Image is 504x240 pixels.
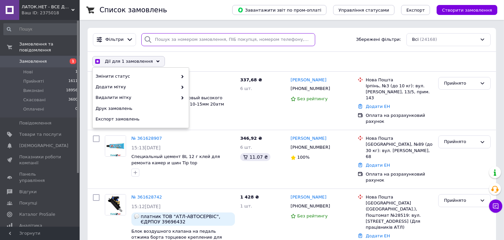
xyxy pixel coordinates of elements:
[412,37,419,43] span: Всі
[444,138,477,145] div: Прийнято
[240,153,270,161] div: 11.07 ₴
[22,4,71,10] span: ЛАТОК.НЕТ - ВСЕ ДЛЯ ШИНОМОНТАЖУ
[240,145,252,150] span: 6 шт.
[406,8,425,13] span: Експорт
[22,10,80,16] div: Ваш ID: 2375018
[366,83,433,101] div: Ірпінь, №3 (до 10 кг): вул. [PERSON_NAME], 13/5, прим. 143
[240,86,252,91] span: 6 шт.
[366,104,390,109] a: Додати ЕН
[19,143,68,149] span: [DEMOGRAPHIC_DATA]
[297,96,328,101] span: Без рейтингу
[96,73,178,79] span: Змінити статус
[291,77,326,83] a: [PERSON_NAME]
[240,195,259,200] span: 1 428 ₴
[131,204,161,209] span: 15:12[DATE]
[19,58,47,64] span: Замовлення
[291,135,326,142] a: [PERSON_NAME]
[75,106,78,112] span: 0
[19,171,61,183] span: Панель управління
[134,214,139,219] img: :speech_balloon:
[291,194,326,200] a: [PERSON_NAME]
[356,37,401,43] span: Збережені фільтри:
[366,233,390,238] a: Додати ЕН
[289,202,331,210] div: [PHONE_NUMBER]
[19,223,42,229] span: Аналітика
[289,84,331,93] div: [PHONE_NUMBER]
[366,200,433,230] div: [GEOGRAPHIC_DATA] ([GEOGRAPHIC_DATA].), Поштомат №28519: вул. [STREET_ADDRESS] (Для працівників АТЛ)
[238,7,321,13] span: Завантажити звіт по пром-оплаті
[489,200,502,213] button: Чат з покупцем
[131,136,162,141] a: № 361628907
[366,141,433,160] div: [GEOGRAPHIC_DATA], №89 (до 30 кг): вул. [PERSON_NAME], 68
[401,5,430,15] button: Експорт
[141,33,315,46] input: Пошук за номером замовлення, ПІБ покупця, номером телефону, Email, номером накладної
[420,37,437,42] span: (24168)
[68,78,78,84] span: 1611
[19,211,55,217] span: Каталог ProSale
[105,136,126,156] img: Фото товару
[70,58,76,64] span: 1
[19,131,61,137] span: Товари та послуги
[96,116,184,122] span: Експорт замовлень
[3,23,78,35] input: Пошук
[105,58,153,64] span: Дії для 1 замовлення
[19,154,61,166] span: Показники роботи компанії
[106,37,124,43] span: Фільтри
[131,145,161,150] span: 15:13[DATE]
[131,154,220,171] a: Специальный цемент BL 12 г клей для ремонта камер и шин Tip top [GEOGRAPHIC_DATA]
[131,195,162,200] a: № 361628742
[96,84,178,90] span: Додати мітку
[240,203,252,208] span: 1 шт.
[96,106,184,112] span: Друк замовлень
[444,80,477,87] div: Прийнято
[442,8,492,13] span: Створити замовлення
[19,189,36,195] span: Відгуки
[366,77,433,83] div: Нова Пошта
[75,69,78,75] span: 1
[96,95,178,101] span: Видалити мітку
[23,106,44,112] span: Оплачені
[23,69,33,75] span: Нові
[366,194,433,200] div: Нова Пошта
[23,78,44,84] span: Прийняті
[430,7,497,12] a: Створити замовлення
[100,6,167,14] h1: Список замовлень
[19,200,37,206] span: Покупці
[338,8,389,13] span: Управління статусами
[366,113,433,124] div: Оплата на розрахунковий рахунок
[240,77,262,82] span: 337,68 ₴
[19,41,80,53] span: Замовлення та повідомлення
[66,88,78,94] span: 18956
[105,195,126,215] img: Фото товару
[297,155,310,160] span: 100%
[333,5,395,15] button: Управління статусами
[366,135,433,141] div: Нова Пошта
[68,97,78,103] span: 3600
[105,135,126,157] a: Фото товару
[444,197,477,204] div: Прийнято
[19,120,51,126] span: Повідомлення
[141,214,232,224] span: платник ТОВ "АТЛ-АВТОСЕРВІС", ЄДРПОУ 39696432
[23,97,46,103] span: Скасовані
[289,143,331,152] div: [PHONE_NUMBER]
[240,136,262,141] span: 346,92 ₴
[297,213,328,218] span: Без рейтингу
[23,88,44,94] span: Виконані
[366,163,390,168] a: Додати ЕН
[437,5,497,15] button: Створити замовлення
[232,5,326,15] button: Завантажити звіт по пром-оплаті
[366,171,433,183] div: Оплата на розрахунковий рахунок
